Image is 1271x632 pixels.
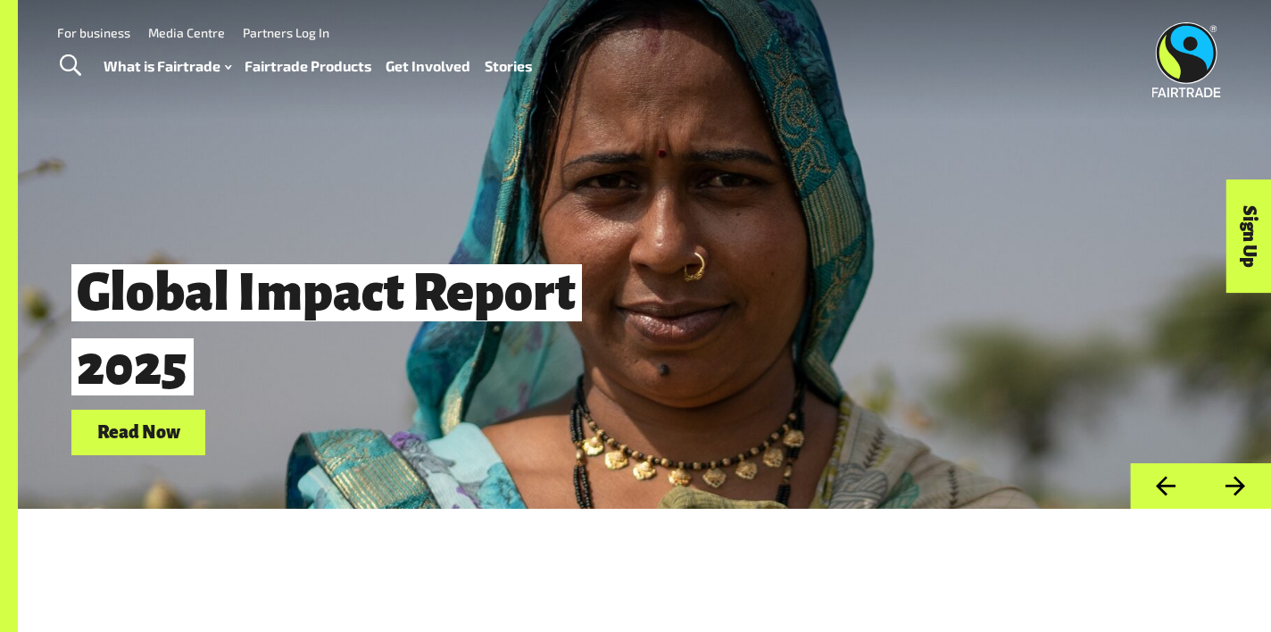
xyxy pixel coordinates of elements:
[243,25,329,40] a: Partners Log In
[57,25,130,40] a: For business
[1152,22,1221,97] img: Fairtrade Australia New Zealand logo
[148,25,225,40] a: Media Centre
[104,54,231,79] a: What is Fairtrade
[386,54,470,79] a: Get Involved
[71,264,582,395] span: Global Impact Report 2025
[485,54,532,79] a: Stories
[71,410,205,455] a: Read Now
[48,44,92,88] a: Toggle Search
[1130,463,1200,509] button: Previous
[1200,463,1271,509] button: Next
[245,54,371,79] a: Fairtrade Products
